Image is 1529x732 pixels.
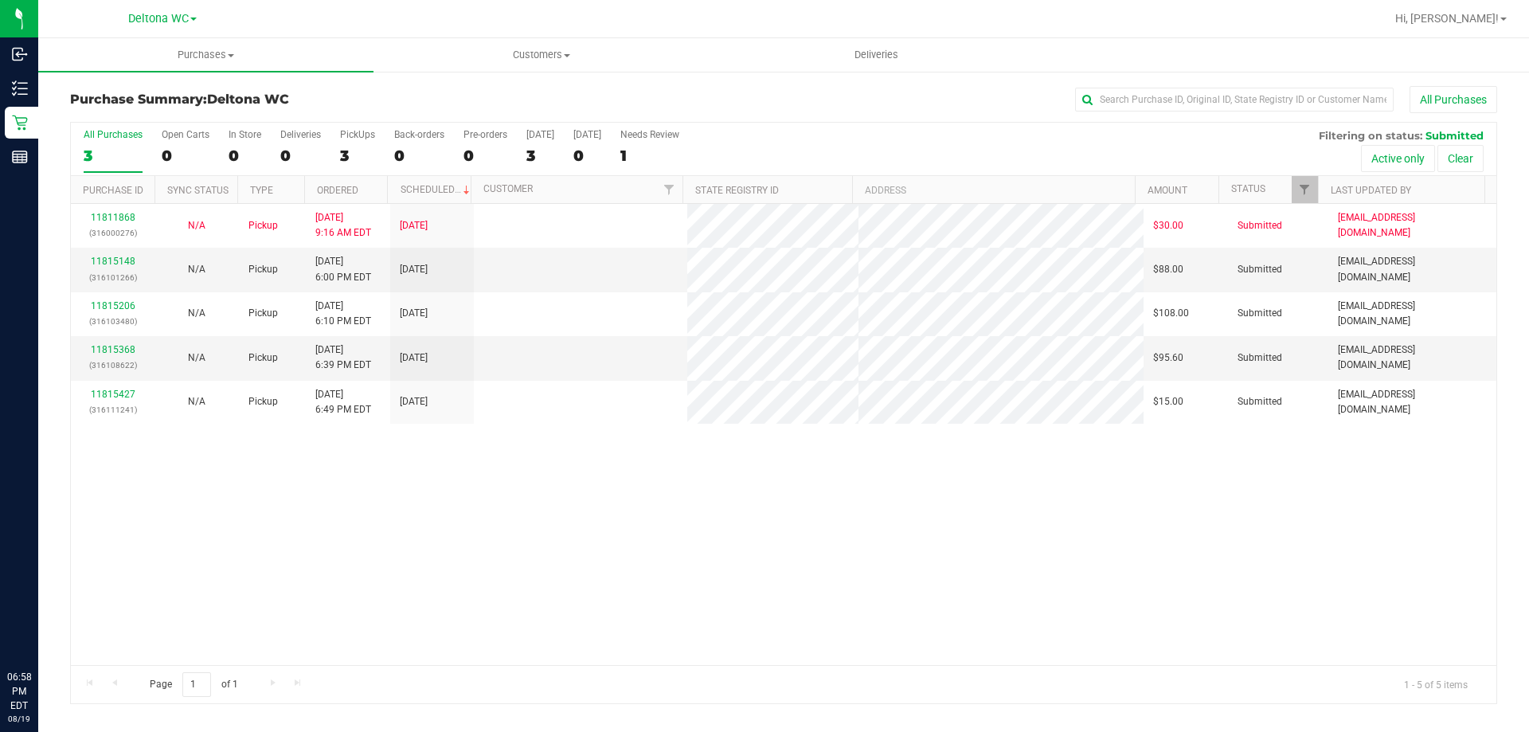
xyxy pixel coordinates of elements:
span: Deltona WC [207,92,289,107]
span: Customers [374,48,708,62]
span: Filtering on status: [1319,129,1422,142]
p: (316108622) [80,358,145,373]
p: (316111241) [80,402,145,417]
span: [EMAIL_ADDRESS][DOMAIN_NAME] [1338,387,1487,417]
div: Open Carts [162,129,209,140]
span: $108.00 [1153,306,1189,321]
div: 3 [340,147,375,165]
span: [DATE] [400,306,428,321]
span: Pickup [248,262,278,277]
button: N/A [188,306,205,321]
a: Filter [656,176,682,203]
span: Submitted [1238,262,1282,277]
p: 08/19 [7,713,31,725]
span: Not Applicable [188,307,205,319]
span: Submitted [1238,394,1282,409]
span: $30.00 [1153,218,1183,233]
inline-svg: Inbound [12,46,28,62]
h3: Purchase Summary: [70,92,546,107]
span: [DATE] [400,218,428,233]
a: Status [1231,183,1265,194]
button: N/A [188,218,205,233]
a: Customer [483,183,533,194]
div: 1 [620,147,679,165]
span: Deliveries [833,48,920,62]
span: [DATE] [400,262,428,277]
span: Purchases [38,48,373,62]
a: Scheduled [401,184,473,195]
span: $95.60 [1153,350,1183,366]
a: Purchases [38,38,373,72]
span: Pickup [248,218,278,233]
button: All Purchases [1410,86,1497,113]
a: 11811868 [91,212,135,223]
a: Last Updated By [1331,185,1411,196]
div: 0 [229,147,261,165]
span: $15.00 [1153,394,1183,409]
span: Page of 1 [136,672,251,697]
span: Hi, [PERSON_NAME]! [1395,12,1499,25]
a: 11815148 [91,256,135,267]
a: Filter [1292,176,1318,203]
span: Submitted [1425,129,1484,142]
a: 11815206 [91,300,135,311]
a: Purchase ID [83,185,143,196]
div: Pre-orders [463,129,507,140]
inline-svg: Inventory [12,80,28,96]
div: 3 [84,147,143,165]
a: Sync Status [167,185,229,196]
span: Pickup [248,394,278,409]
input: 1 [182,672,211,697]
span: [DATE] 6:39 PM EDT [315,343,371,373]
inline-svg: Reports [12,149,28,165]
span: $88.00 [1153,262,1183,277]
div: 0 [162,147,209,165]
span: [DATE] [400,394,428,409]
span: [DATE] 6:00 PM EDT [315,254,371,284]
inline-svg: Retail [12,115,28,131]
button: Active only [1361,145,1435,172]
a: Type [250,185,273,196]
span: 1 - 5 of 5 items [1391,672,1480,696]
a: State Registry ID [695,185,779,196]
div: [DATE] [573,129,601,140]
span: [EMAIL_ADDRESS][DOMAIN_NAME] [1338,254,1487,284]
div: 0 [280,147,321,165]
span: [DATE] [400,350,428,366]
span: Not Applicable [188,220,205,231]
span: Not Applicable [188,352,205,363]
span: Pickup [248,350,278,366]
div: Deliveries [280,129,321,140]
iframe: Resource center unread badge [47,602,66,621]
span: [DATE] 6:49 PM EDT [315,387,371,417]
span: Not Applicable [188,396,205,407]
span: [DATE] 6:10 PM EDT [315,299,371,329]
span: [EMAIL_ADDRESS][DOMAIN_NAME] [1338,343,1487,373]
button: N/A [188,394,205,409]
a: Ordered [317,185,358,196]
span: [EMAIL_ADDRESS][DOMAIN_NAME] [1338,299,1487,329]
iframe: Resource center [16,605,64,652]
div: [DATE] [526,129,554,140]
a: Customers [373,38,709,72]
button: N/A [188,262,205,277]
p: (316101266) [80,270,145,285]
a: 11815368 [91,344,135,355]
div: 0 [573,147,601,165]
span: [DATE] 9:16 AM EDT [315,210,371,241]
span: Submitted [1238,218,1282,233]
div: All Purchases [84,129,143,140]
div: In Store [229,129,261,140]
button: Clear [1437,145,1484,172]
div: PickUps [340,129,375,140]
div: 3 [526,147,554,165]
div: Needs Review [620,129,679,140]
input: Search Purchase ID, Original ID, State Registry ID or Customer Name... [1075,88,1394,112]
p: 06:58 PM EDT [7,670,31,713]
th: Address [852,176,1135,204]
span: [EMAIL_ADDRESS][DOMAIN_NAME] [1338,210,1487,241]
span: Not Applicable [188,264,205,275]
div: 0 [394,147,444,165]
a: Deliveries [709,38,1044,72]
span: Submitted [1238,350,1282,366]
